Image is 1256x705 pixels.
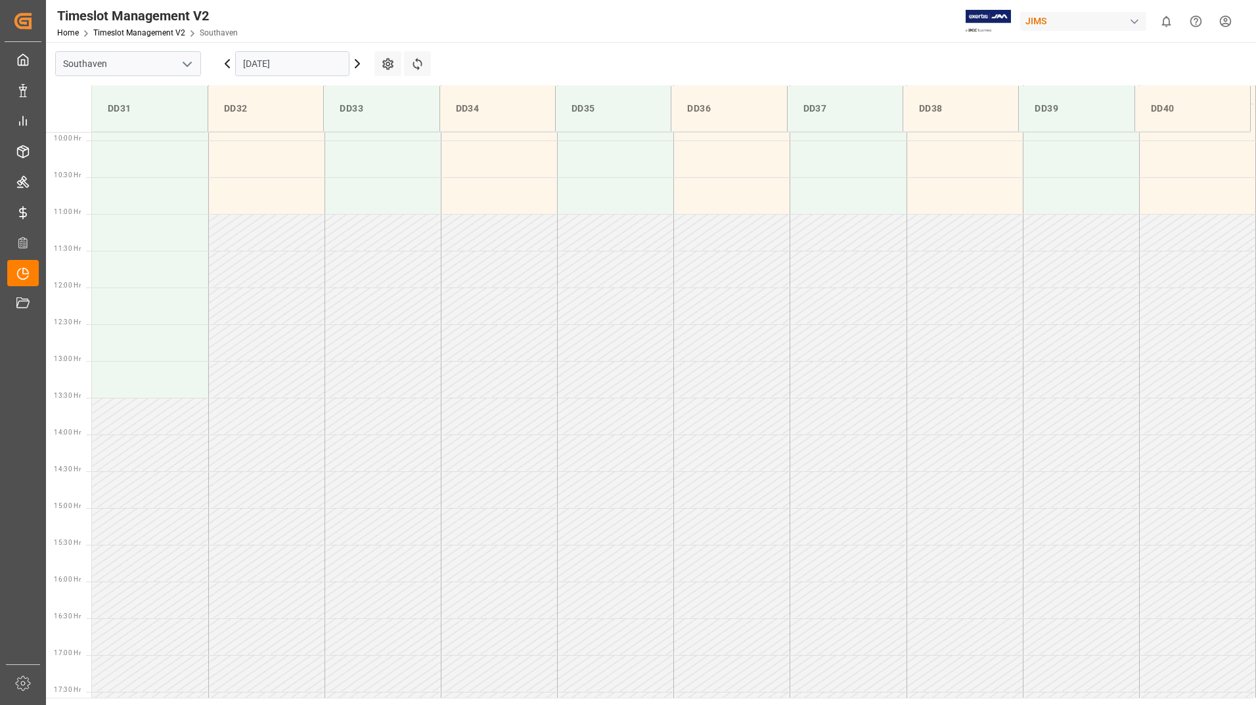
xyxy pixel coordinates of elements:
[54,171,81,179] span: 10:30 Hr
[235,51,349,76] input: DD.MM.YYYY
[93,28,185,37] a: Timeslot Management V2
[54,539,81,546] span: 15:30 Hr
[1152,7,1181,36] button: show 0 new notifications
[177,54,196,74] button: open menu
[566,96,660,121] div: DD35
[102,96,197,121] div: DD31
[798,96,892,121] div: DD37
[54,318,81,326] span: 12:30 Hr
[54,649,81,656] span: 17:00 Hr
[682,96,776,121] div: DD36
[219,96,313,121] div: DD32
[54,392,81,399] span: 13:30 Hr
[334,96,428,121] div: DD33
[54,135,81,142] span: 10:00 Hr
[54,208,81,215] span: 11:00 Hr
[54,576,81,583] span: 16:00 Hr
[54,686,81,693] span: 17:30 Hr
[1020,12,1146,31] div: JIMS
[54,465,81,473] span: 14:30 Hr
[966,10,1011,33] img: Exertis%20JAM%20-%20Email%20Logo.jpg_1722504956.jpg
[54,355,81,362] span: 13:00 Hr
[54,502,81,509] span: 15:00 Hr
[1146,96,1240,121] div: DD40
[55,51,201,76] input: Type to search/select
[1181,7,1211,36] button: Help Center
[54,245,81,252] span: 11:30 Hr
[57,28,79,37] a: Home
[54,282,81,289] span: 12:00 Hr
[1029,96,1123,121] div: DD39
[914,96,1008,121] div: DD38
[1020,9,1152,33] button: JIMS
[54,612,81,620] span: 16:30 Hr
[57,6,238,26] div: Timeslot Management V2
[54,429,81,436] span: 14:00 Hr
[451,96,545,121] div: DD34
